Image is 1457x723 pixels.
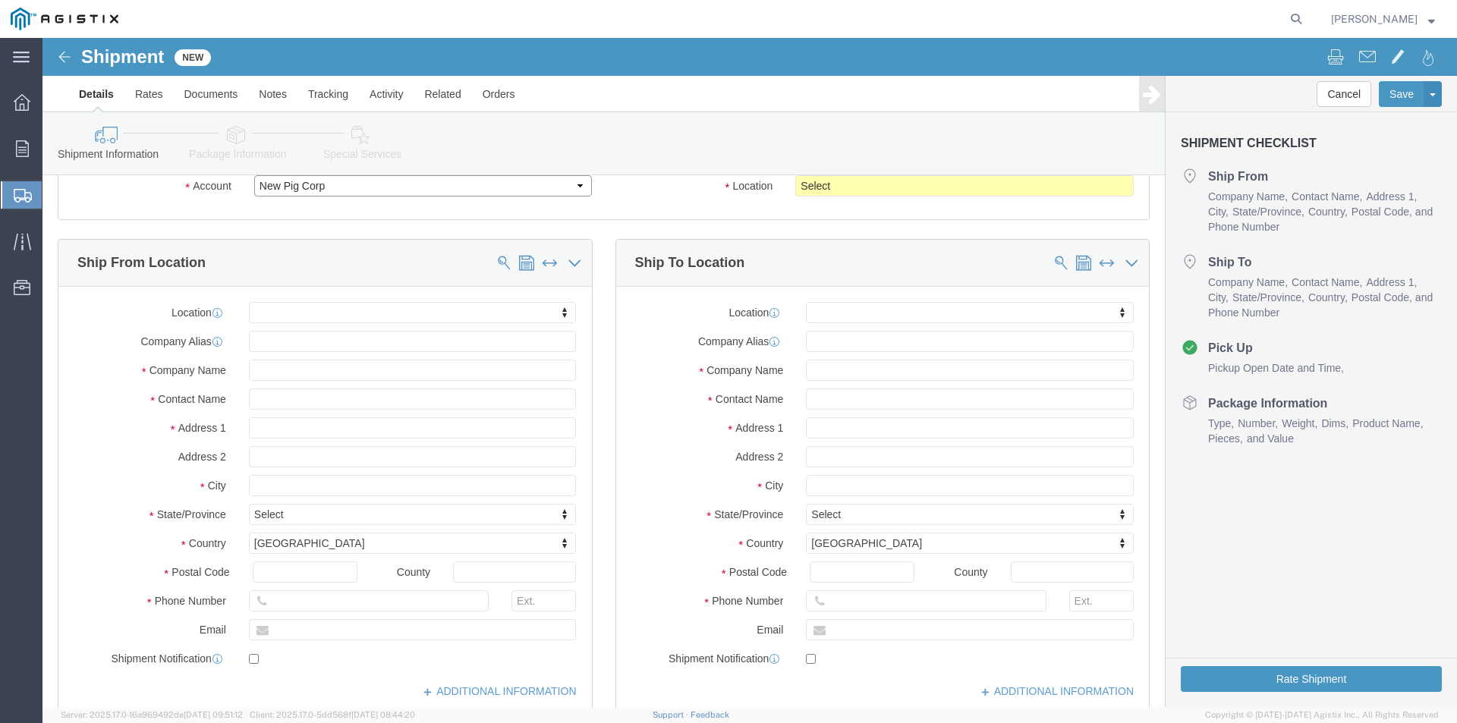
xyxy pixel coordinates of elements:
[1331,11,1418,27] span: Roger Podelco
[351,710,415,719] span: [DATE] 08:44:20
[42,38,1457,707] iframe: FS Legacy Container
[653,710,691,719] a: Support
[250,710,415,719] span: Client: 2025.17.0-5dd568f
[1205,709,1439,721] span: Copyright © [DATE]-[DATE] Agistix Inc., All Rights Reserved
[691,710,729,719] a: Feedback
[61,710,243,719] span: Server: 2025.17.0-16a969492de
[11,8,118,30] img: logo
[1330,10,1436,28] button: [PERSON_NAME]
[184,710,243,719] span: [DATE] 09:51:12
